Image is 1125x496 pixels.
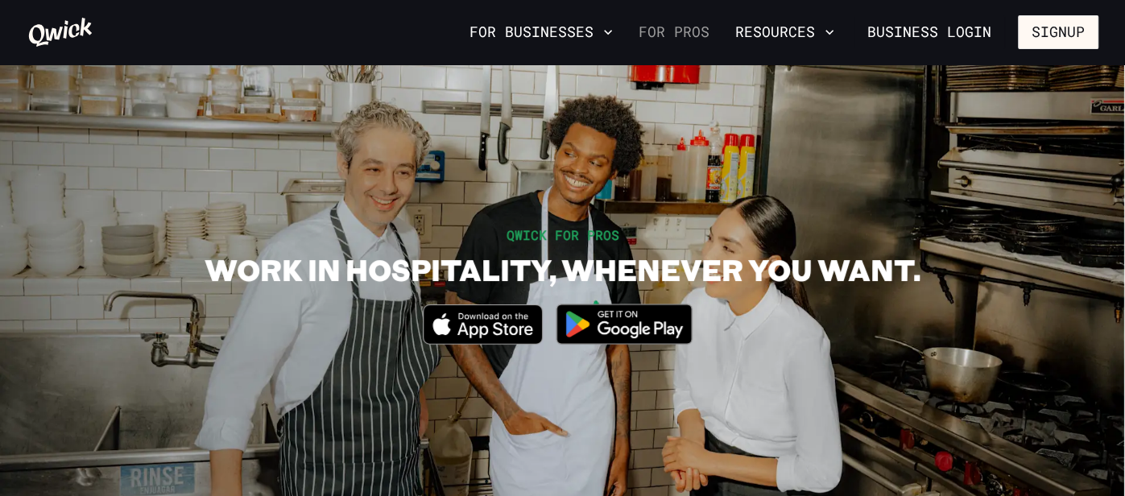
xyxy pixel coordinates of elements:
a: Business Login [854,15,1005,49]
a: Download on the App Store [423,331,544,348]
a: For Pros [632,19,716,46]
button: For Businesses [463,19,619,46]
button: Resources [729,19,841,46]
span: QWICK FOR PROS [507,226,619,243]
button: Signup [1018,15,1098,49]
h1: WORK IN HOSPITALITY, WHENEVER YOU WANT. [205,251,920,287]
img: Get it on Google Play [546,294,702,354]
